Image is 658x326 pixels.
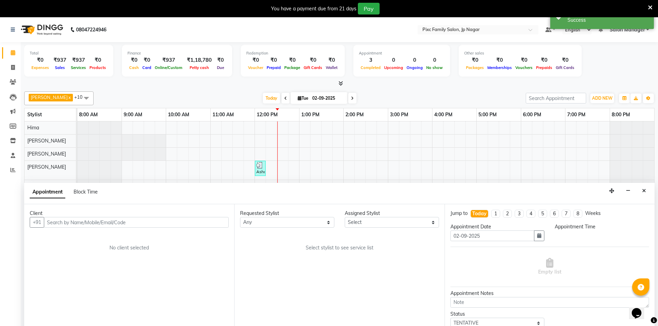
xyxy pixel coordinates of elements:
[246,50,339,56] div: Redemption
[450,290,649,297] div: Appointment Notes
[153,65,184,70] span: Online/Custom
[554,56,576,64] div: ₹0
[425,65,445,70] span: No show
[515,210,524,218] li: 3
[359,65,382,70] span: Completed
[464,56,486,64] div: ₹0
[283,56,302,64] div: ₹0
[405,65,425,70] span: Ongoing
[359,56,382,64] div: 3
[405,56,425,64] div: 0
[299,110,321,120] a: 1:00 PM
[477,110,498,120] a: 5:00 PM
[555,223,649,230] div: Appointment Time
[464,65,486,70] span: Packages
[27,125,39,131] span: Hima
[127,65,141,70] span: Cash
[432,110,454,120] a: 4:00 PM
[526,210,535,218] li: 4
[141,56,153,64] div: ₹0
[51,56,69,64] div: ₹937
[345,210,439,217] div: Assigned Stylist
[69,56,88,64] div: ₹937
[27,164,66,170] span: [PERSON_NAME]
[256,162,265,175] div: Asha, TK02, 12:00 PM-12:15 PM, THREADING - UPPER LIP (₹40)
[538,210,547,218] li: 5
[554,65,576,70] span: Gift Cards
[573,210,582,218] li: 8
[590,93,614,103] button: ADD NEW
[324,65,339,70] span: Wallet
[450,310,545,318] div: Status
[27,151,66,157] span: [PERSON_NAME]
[69,65,88,70] span: Services
[74,189,98,195] span: Block Time
[450,223,545,230] div: Appointment Date
[215,65,226,70] span: Due
[592,96,612,101] span: ADD NEW
[265,65,283,70] span: Prepaid
[310,93,345,103] input: 2025-09-02
[68,95,71,100] a: x
[324,56,339,64] div: ₹0
[344,110,365,120] a: 2:00 PM
[153,56,184,64] div: ₹937
[30,50,108,56] div: Total
[255,110,279,120] a: 12:00 PM
[127,50,227,56] div: Finance
[358,3,380,14] button: Pay
[359,50,445,56] div: Appointment
[585,210,601,217] div: Weeks
[382,65,405,70] span: Upcoming
[31,95,68,100] span: [PERSON_NAME]
[88,56,108,64] div: ₹0
[141,65,153,70] span: Card
[53,65,67,70] span: Sales
[74,94,88,100] span: +10
[44,217,229,228] input: Search by Name/Mobile/Email/Code
[639,186,649,196] button: Close
[271,5,356,12] div: You have a payment due from 21 days
[30,56,51,64] div: ₹0
[265,56,283,64] div: ₹0
[534,65,554,70] span: Prepaids
[166,110,191,120] a: 10:00 AM
[382,56,405,64] div: 0
[486,65,514,70] span: Memberships
[472,210,487,217] div: Today
[30,65,51,70] span: Expenses
[127,56,141,64] div: ₹0
[302,65,324,70] span: Gift Cards
[30,186,65,198] span: Appointment
[184,56,214,64] div: ₹1,18,780
[526,93,586,103] input: Search Appointment
[425,56,445,64] div: 0
[306,244,373,251] span: Select stylist to see service list
[610,26,645,33] span: Salon Manager
[30,210,229,217] div: Client
[550,210,559,218] li: 6
[534,56,554,64] div: ₹0
[27,111,42,118] span: Stylist
[491,210,500,218] li: 1
[514,65,534,70] span: Vouchers
[30,217,44,228] button: +91
[188,65,211,70] span: Petty cash
[514,56,534,64] div: ₹0
[568,17,649,24] div: Success
[246,65,265,70] span: Voucher
[388,110,410,120] a: 3:00 PM
[18,20,65,39] img: logo
[283,65,302,70] span: Package
[211,110,236,120] a: 11:00 AM
[27,138,66,144] span: [PERSON_NAME]
[565,110,587,120] a: 7:00 PM
[263,93,280,103] span: Today
[76,20,106,39] b: 08047224946
[296,96,310,101] span: Tue
[246,56,265,64] div: ₹0
[562,210,571,218] li: 7
[77,110,99,120] a: 8:00 AM
[486,56,514,64] div: ₹0
[503,210,512,218] li: 2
